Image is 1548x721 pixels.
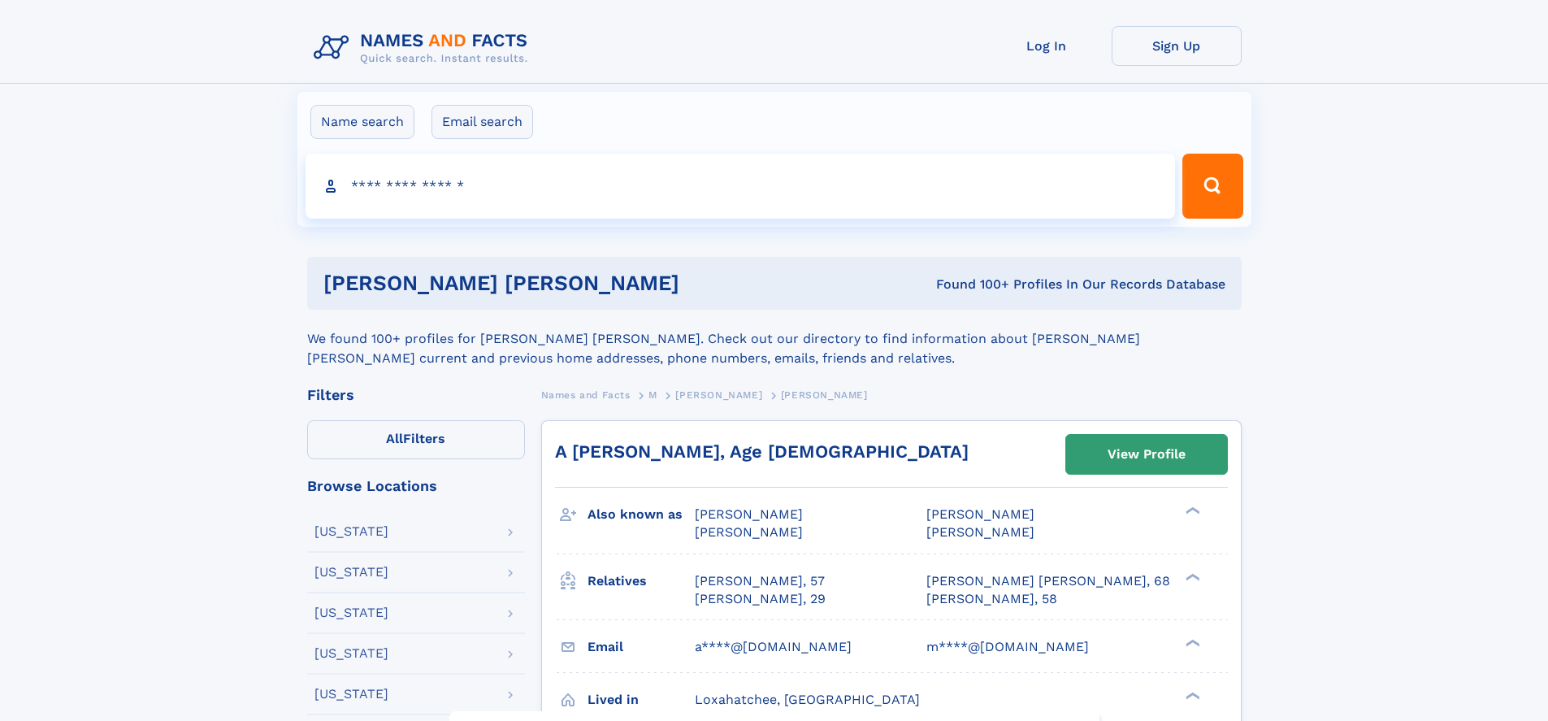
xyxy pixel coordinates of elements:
[695,692,920,707] span: Loxahatchee, [GEOGRAPHIC_DATA]
[1182,690,1201,701] div: ❯
[695,506,803,522] span: [PERSON_NAME]
[1066,435,1227,474] a: View Profile
[588,501,695,528] h3: Also known as
[926,590,1057,608] a: [PERSON_NAME], 58
[307,420,525,459] label: Filters
[926,572,1170,590] a: [PERSON_NAME] [PERSON_NAME], 68
[1182,154,1242,219] button: Search Button
[314,688,388,701] div: [US_STATE]
[648,384,657,405] a: M
[1108,436,1186,473] div: View Profile
[982,26,1112,66] a: Log In
[310,105,414,139] label: Name search
[926,524,1034,540] span: [PERSON_NAME]
[675,389,762,401] span: [PERSON_NAME]
[307,310,1242,368] div: We found 100+ profiles for [PERSON_NAME] [PERSON_NAME]. Check out our directory to find informati...
[695,590,826,608] a: [PERSON_NAME], 29
[695,572,825,590] a: [PERSON_NAME], 57
[314,566,388,579] div: [US_STATE]
[1112,26,1242,66] a: Sign Up
[541,384,631,405] a: Names and Facts
[431,105,533,139] label: Email search
[1182,506,1201,516] div: ❯
[926,506,1034,522] span: [PERSON_NAME]
[314,606,388,619] div: [US_STATE]
[675,384,762,405] a: [PERSON_NAME]
[314,525,388,538] div: [US_STATE]
[588,567,695,595] h3: Relatives
[307,26,541,70] img: Logo Names and Facts
[781,389,868,401] span: [PERSON_NAME]
[386,431,403,446] span: All
[307,479,525,493] div: Browse Locations
[307,388,525,402] div: Filters
[808,276,1225,293] div: Found 100+ Profiles In Our Records Database
[323,273,808,293] h1: [PERSON_NAME] [PERSON_NAME]
[314,647,388,660] div: [US_STATE]
[1182,637,1201,648] div: ❯
[306,154,1176,219] input: search input
[648,389,657,401] span: M
[588,686,695,714] h3: Lived in
[1182,571,1201,582] div: ❯
[588,633,695,661] h3: Email
[555,441,969,462] a: A [PERSON_NAME], Age [DEMOGRAPHIC_DATA]
[695,524,803,540] span: [PERSON_NAME]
